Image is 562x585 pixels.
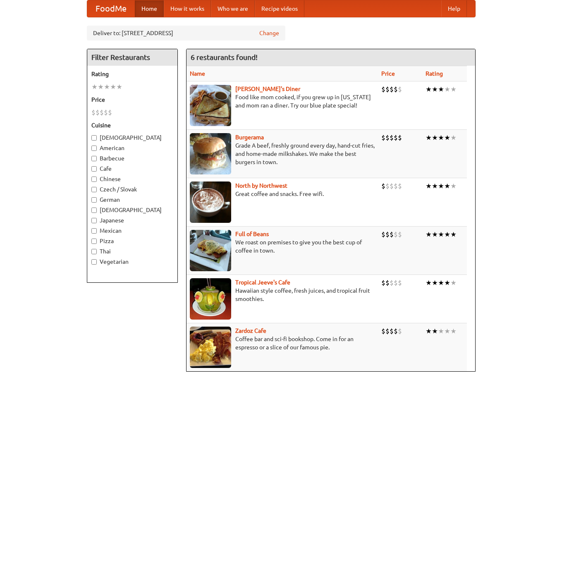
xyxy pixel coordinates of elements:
[235,231,269,237] a: Full of Beans
[385,133,390,142] li: $
[398,278,402,287] li: $
[91,134,173,142] label: [DEMOGRAPHIC_DATA]
[450,230,457,239] li: ★
[390,327,394,336] li: $
[91,166,97,172] input: Cafe
[444,85,450,94] li: ★
[390,85,394,94] li: $
[432,230,438,239] li: ★
[190,70,205,77] a: Name
[190,181,231,223] img: north.jpg
[235,134,264,141] a: Burgerama
[438,230,444,239] li: ★
[91,228,97,234] input: Mexican
[91,175,173,183] label: Chinese
[390,181,394,191] li: $
[450,181,457,191] li: ★
[91,239,97,244] input: Pizza
[190,278,231,320] img: jeeves.jpg
[444,181,450,191] li: ★
[91,146,97,151] input: American
[91,154,173,162] label: Barbecue
[91,165,173,173] label: Cafe
[385,181,390,191] li: $
[91,259,97,265] input: Vegetarian
[432,133,438,142] li: ★
[87,0,135,17] a: FoodMe
[87,49,177,66] h4: Filter Restaurants
[91,177,97,182] input: Chinese
[390,133,394,142] li: $
[385,327,390,336] li: $
[91,237,173,245] label: Pizza
[394,278,398,287] li: $
[100,108,104,117] li: $
[381,133,385,142] li: $
[426,327,432,336] li: ★
[390,230,394,239] li: $
[438,85,444,94] li: ★
[91,208,97,213] input: [DEMOGRAPHIC_DATA]
[91,121,173,129] h5: Cuisine
[190,335,375,351] p: Coffee bar and sci-fi bookshop. Come in for an espresso or a slice of our famous pie.
[385,85,390,94] li: $
[426,133,432,142] li: ★
[438,133,444,142] li: ★
[191,53,258,61] ng-pluralize: 6 restaurants found!
[235,182,287,189] a: North by Northwest
[394,133,398,142] li: $
[190,141,375,166] p: Grade A beef, freshly ground every day, hand-cut fries, and home-made milkshakes. We make the bes...
[235,279,290,286] a: Tropical Jeeve's Cafe
[432,278,438,287] li: ★
[190,327,231,368] img: zardoz.jpg
[91,185,173,193] label: Czech / Slovak
[426,85,432,94] li: ★
[91,135,97,141] input: [DEMOGRAPHIC_DATA]
[211,0,255,17] a: Who we are
[259,29,279,37] a: Change
[235,327,266,334] a: Zardoz Cafe
[87,26,285,41] div: Deliver to: [STREET_ADDRESS]
[91,206,173,214] label: [DEMOGRAPHIC_DATA]
[108,108,112,117] li: $
[381,70,395,77] a: Price
[390,278,394,287] li: $
[450,133,457,142] li: ★
[438,278,444,287] li: ★
[398,85,402,94] li: $
[385,230,390,239] li: $
[426,181,432,191] li: ★
[450,327,457,336] li: ★
[91,247,173,255] label: Thai
[104,108,108,117] li: $
[432,327,438,336] li: ★
[91,156,97,161] input: Barbecue
[190,238,375,255] p: We roast on premises to give you the best cup of coffee in town.
[164,0,211,17] a: How it works
[91,187,97,192] input: Czech / Slovak
[190,93,375,110] p: Food like mom cooked, if you grew up in [US_STATE] and mom ran a diner. Try our blue plate special!
[398,230,402,239] li: $
[91,96,173,104] h5: Price
[116,82,122,91] li: ★
[385,278,390,287] li: $
[235,86,300,92] b: [PERSON_NAME]'s Diner
[450,85,457,94] li: ★
[394,327,398,336] li: $
[444,133,450,142] li: ★
[104,82,110,91] li: ★
[398,327,402,336] li: $
[91,70,173,78] h5: Rating
[444,230,450,239] li: ★
[432,181,438,191] li: ★
[135,0,164,17] a: Home
[398,181,402,191] li: $
[398,133,402,142] li: $
[190,287,375,303] p: Hawaiian style coffee, fresh juices, and tropical fruit smoothies.
[255,0,304,17] a: Recipe videos
[441,0,467,17] a: Help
